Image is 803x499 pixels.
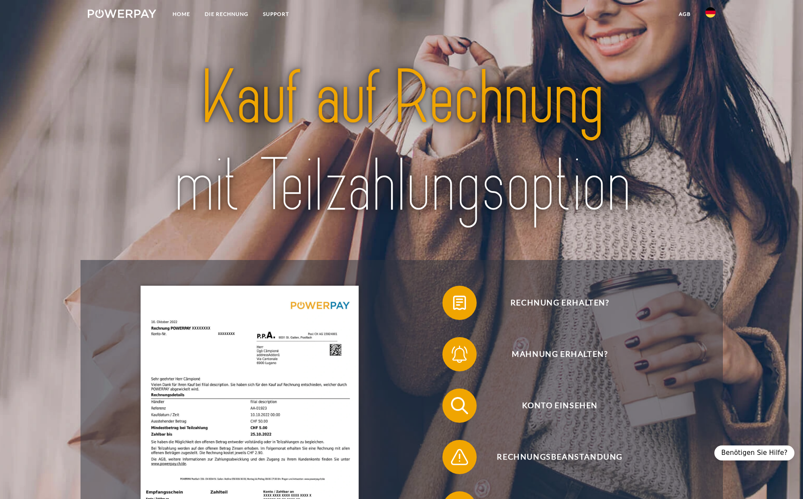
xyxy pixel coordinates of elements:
span: Rechnung erhalten? [455,286,665,320]
button: Mahnung erhalten? [442,337,665,371]
img: qb_bell.svg [449,344,470,365]
a: DIE RECHNUNG [197,6,256,22]
a: agb [672,6,698,22]
button: Rechnungsbeanstandung [442,440,665,474]
img: qb_warning.svg [449,446,470,468]
a: Home [165,6,197,22]
img: qb_bill.svg [449,292,470,314]
div: Benötigen Sie Hilfe? [714,445,794,460]
a: SUPPORT [256,6,296,22]
button: Rechnung erhalten? [442,286,665,320]
span: Rechnungsbeanstandung [455,440,665,474]
img: logo-powerpay-white.svg [88,9,157,18]
button: Konto einsehen [442,388,665,423]
img: qb_search.svg [449,395,470,416]
span: Mahnung erhalten? [455,337,665,371]
img: de [705,7,716,18]
img: title-powerpay_de.svg [119,50,684,234]
span: Konto einsehen [455,388,665,423]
